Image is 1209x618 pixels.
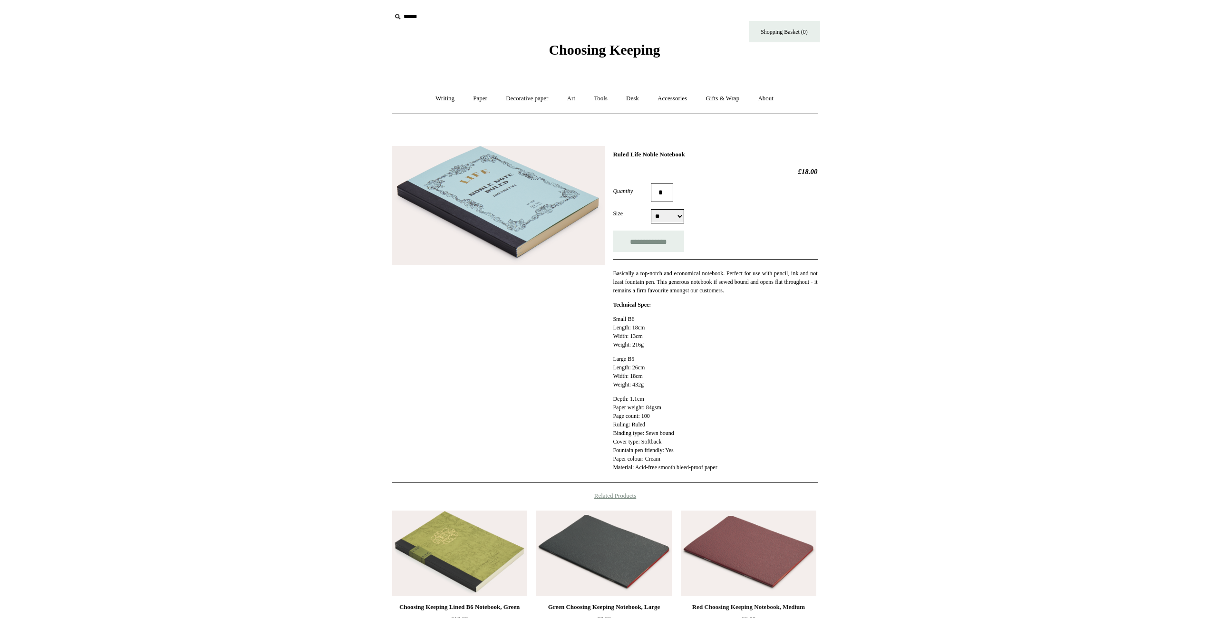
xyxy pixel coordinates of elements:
[618,86,648,111] a: Desk
[392,146,605,265] img: Ruled Life Noble Notebook
[613,315,817,349] p: Small B6 Length: 18cm Width: 13cm Weight: 216g
[683,601,813,613] div: Red Choosing Keeping Notebook, Medium
[549,49,660,56] a: Choosing Keeping
[539,601,669,613] div: Green Choosing Keeping Notebook, Large
[427,86,463,111] a: Writing
[392,511,527,596] img: Choosing Keeping Lined B6 Notebook, Green
[395,601,525,613] div: Choosing Keeping Lined B6 Notebook, Green
[613,167,817,176] h2: £18.00
[549,42,660,58] span: Choosing Keeping
[613,151,817,158] h1: Ruled Life Noble Notebook
[585,86,616,111] a: Tools
[392,511,527,596] a: Choosing Keeping Lined B6 Notebook, Green Choosing Keeping Lined B6 Notebook, Green
[536,511,671,596] a: Green Choosing Keeping Notebook, Large Green Choosing Keeping Notebook, Large
[613,187,651,195] label: Quantity
[613,269,817,295] p: Basically a top-notch and economical notebook. Perfect for use with pencil, ink and not least fou...
[749,21,820,42] a: Shopping Basket (0)
[613,395,817,472] p: Depth: 1.1cm Paper weight: 84gsm Page count: 100 Ruling: Ruled Binding type: Sewn bound Cover typ...
[536,511,671,596] img: Green Choosing Keeping Notebook, Large
[613,209,651,218] label: Size
[697,86,748,111] a: Gifts & Wrap
[367,492,842,500] h4: Related Products
[613,355,817,389] p: Large B5 Length: 26cm Width: 18cm Weight: 432g
[749,86,782,111] a: About
[681,511,816,596] img: Red Choosing Keeping Notebook, Medium
[464,86,496,111] a: Paper
[681,511,816,596] a: Red Choosing Keeping Notebook, Medium Red Choosing Keeping Notebook, Medium
[497,86,557,111] a: Decorative paper
[559,86,584,111] a: Art
[613,301,651,308] strong: Technical Spec:
[649,86,696,111] a: Accessories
